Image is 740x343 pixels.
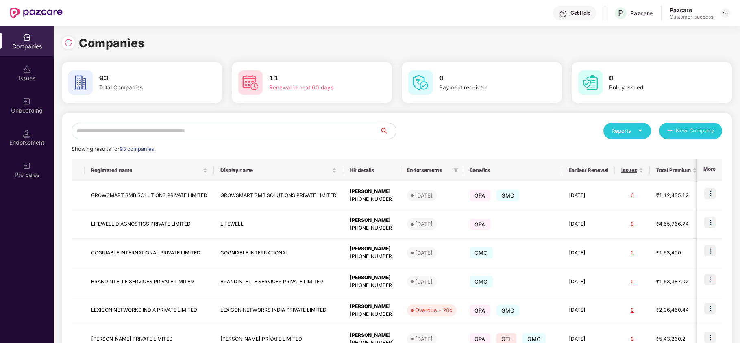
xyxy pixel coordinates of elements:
img: icon [704,332,716,343]
img: icon [704,274,716,285]
th: Total Premium [650,159,703,181]
div: 0 [621,306,643,314]
td: GROWSMART SMB SOLUTIONS PRIVATE LIMITED [214,181,343,210]
div: ₹1,53,387.02 [656,278,697,286]
td: LIFEWELL [214,210,343,239]
h1: Companies [79,34,145,52]
div: 0 [621,249,643,257]
img: svg+xml;base64,PHN2ZyBpZD0iUmVsb2FkLTMyeDMyIiB4bWxucz0iaHR0cDovL3d3dy53My5vcmcvMjAwMC9zdmciIHdpZH... [64,39,72,47]
td: [DATE] [562,239,615,267]
div: [PERSON_NAME] [350,245,394,253]
div: [PHONE_NUMBER] [350,253,394,261]
span: Total Premium [656,167,691,174]
div: Total Companies [99,83,195,92]
td: [DATE] [562,267,615,296]
img: svg+xml;base64,PHN2ZyB4bWxucz0iaHR0cDovL3d3dy53My5vcmcvMjAwMC9zdmciIHdpZHRoPSI2MCIgaGVpZ2h0PSI2MC... [68,70,93,95]
td: [DATE] [562,210,615,239]
span: GPA [470,305,490,316]
div: [PERSON_NAME] [350,188,394,195]
span: Issues [621,167,637,174]
div: 0 [621,220,643,228]
th: Display name [214,159,343,181]
div: ₹5,43,260.2 [656,335,697,343]
span: Registered name [91,167,201,174]
img: svg+xml;base64,PHN2ZyBpZD0iQ29tcGFuaWVzIiB4bWxucz0iaHR0cDovL3d3dy53My5vcmcvMjAwMC9zdmciIHdpZHRoPS... [23,33,31,41]
div: ₹4,55,766.74 [656,220,697,228]
td: LIFEWELL DIAGNOSTICS PRIVATE LIMITED [85,210,214,239]
div: [PHONE_NUMBER] [350,195,394,203]
div: Customer_success [670,14,713,20]
div: 0 [621,192,643,200]
td: COGNIABLE INTERNATIONAL PRIVATE LIMITED [85,239,214,267]
div: 0 [621,335,643,343]
span: caret-down [638,128,643,133]
td: LEXICON NETWORKS INDIA PRIVATE LIMITED [214,296,343,325]
th: Registered name [85,159,214,181]
td: [DATE] [562,296,615,325]
th: More [697,159,722,181]
div: [DATE] [415,249,433,257]
img: svg+xml;base64,PHN2ZyBpZD0iRHJvcGRvd24tMzJ4MzIiIHhtbG5zPSJodHRwOi8vd3d3LnczLm9yZy8yMDAwL3N2ZyIgd2... [722,10,729,16]
div: [DATE] [415,220,433,228]
div: ₹1,53,400 [656,249,697,257]
img: icon [704,245,716,256]
div: Payment received [439,83,535,92]
span: GPA [470,219,490,230]
div: Renewal in next 60 days [269,83,365,92]
div: [PHONE_NUMBER] [350,310,394,318]
div: [PHONE_NUMBER] [350,224,394,232]
span: filter [453,168,458,173]
div: [PERSON_NAME] [350,217,394,224]
div: Reports [612,127,643,135]
div: Pazcare [630,9,653,17]
img: svg+xml;base64,PHN2ZyB4bWxucz0iaHR0cDovL3d3dy53My5vcmcvMjAwMC9zdmciIHdpZHRoPSI2MCIgaGVpZ2h0PSI2MC... [238,70,263,95]
div: ₹2,06,450.44 [656,306,697,314]
div: Pazcare [670,6,713,14]
td: COGNIABLE INTERNATIONAL [214,239,343,267]
th: Benefits [463,159,562,181]
img: icon [704,217,716,228]
th: Earliest Renewal [562,159,615,181]
span: GMC [470,276,493,287]
img: svg+xml;base64,PHN2ZyB4bWxucz0iaHR0cDovL3d3dy53My5vcmcvMjAwMC9zdmciIHdpZHRoPSI2MCIgaGVpZ2h0PSI2MC... [578,70,603,95]
span: 93 companies. [120,146,155,152]
span: GPA [470,190,490,201]
img: svg+xml;base64,PHN2ZyBpZD0iSGVscC0zMngzMiIgeG1sbnM9Imh0dHA6Ly93d3cudzMub3JnLzIwMDAvc3ZnIiB3aWR0aD... [559,10,567,18]
img: svg+xml;base64,PHN2ZyB3aWR0aD0iMjAiIGhlaWdodD0iMjAiIHZpZXdCb3g9IjAgMCAyMCAyMCIgZmlsbD0ibm9uZSIgeG... [23,98,31,106]
div: Overdue - 20d [415,306,453,314]
div: [DATE] [415,191,433,200]
h3: 93 [99,73,195,84]
div: 0 [621,278,643,286]
span: Endorsements [407,167,450,174]
div: [PERSON_NAME] [350,303,394,310]
div: [DATE] [415,278,433,286]
img: icon [704,188,716,199]
h3: 0 [609,73,705,84]
div: Policy issued [609,83,705,92]
th: HR details [343,159,400,181]
span: New Company [676,127,714,135]
td: BRANDINTELLE SERVICES PRIVATE LIMITED [85,267,214,296]
span: GMC [496,190,520,201]
div: [PHONE_NUMBER] [350,282,394,289]
span: Showing results for [72,146,155,152]
div: [PERSON_NAME] [350,274,394,282]
td: BRANDINTELLE SERVICES PRIVATE LIMITED [214,267,343,296]
span: GMC [470,247,493,258]
img: svg+xml;base64,PHN2ZyBpZD0iSXNzdWVzX2Rpc2FibGVkIiB4bWxucz0iaHR0cDovL3d3dy53My5vcmcvMjAwMC9zdmciIH... [23,65,31,74]
span: search [379,128,396,134]
img: New Pazcare Logo [10,8,63,18]
button: plusNew Company [659,123,722,139]
h3: 0 [439,73,535,84]
div: [PERSON_NAME] [350,332,394,339]
h3: 11 [269,73,365,84]
span: P [618,8,623,18]
td: LEXICON NETWORKS INDIA PRIVATE LIMITED [85,296,214,325]
span: filter [452,165,460,175]
div: Get Help [570,10,590,16]
div: [DATE] [415,335,433,343]
img: svg+xml;base64,PHN2ZyB3aWR0aD0iMTQuNSIgaGVpZ2h0PSIxNC41IiB2aWV3Qm94PSIwIDAgMTYgMTYiIGZpbGw9Im5vbm... [23,130,31,138]
th: Issues [615,159,650,181]
img: svg+xml;base64,PHN2ZyB3aWR0aD0iMjAiIGhlaWdodD0iMjAiIHZpZXdCb3g9IjAgMCAyMCAyMCIgZmlsbD0ibm9uZSIgeG... [23,162,31,170]
span: GMC [496,305,520,316]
